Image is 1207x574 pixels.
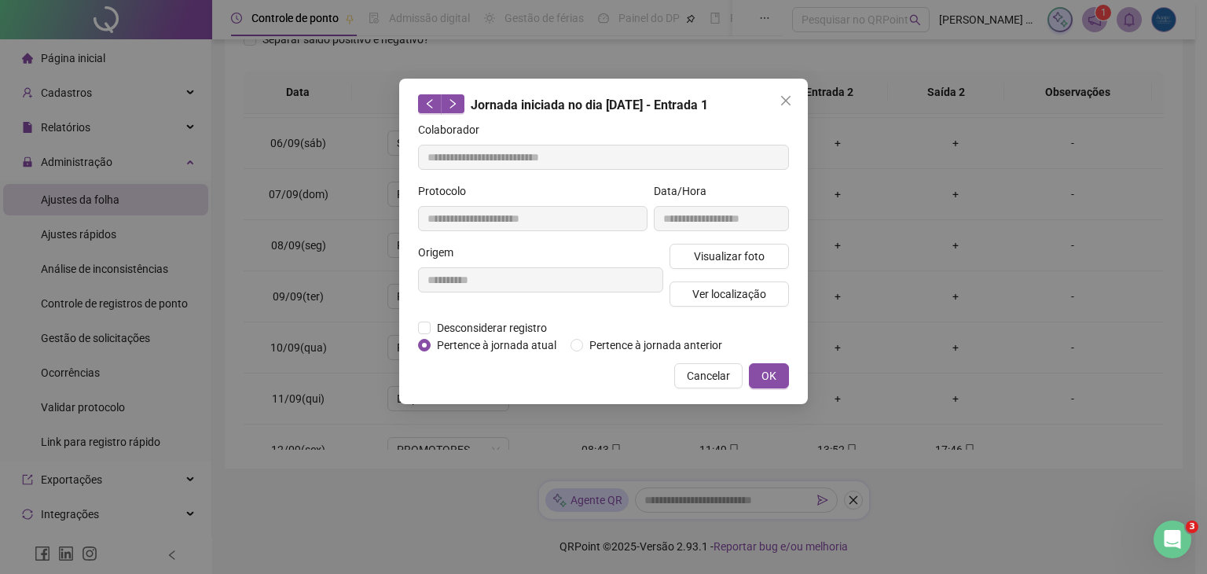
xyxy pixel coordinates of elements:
[674,363,743,388] button: Cancelar
[780,94,792,107] span: close
[761,367,776,385] span: OK
[773,88,798,113] button: Close
[670,281,789,307] button: Ver localização
[418,244,464,261] label: Origem
[654,182,717,200] label: Data/Hora
[418,121,490,138] label: Colaborador
[692,285,766,303] span: Ver localização
[687,367,730,385] span: Cancelar
[431,319,553,337] span: Desconsiderar registro
[1186,521,1198,533] span: 3
[418,182,476,200] label: Protocolo
[447,98,458,109] span: right
[441,94,464,113] button: right
[670,244,789,269] button: Visualizar foto
[418,94,442,113] button: left
[1154,521,1191,558] iframe: Intercom live chat
[431,337,563,354] span: Pertence à jornada atual
[424,98,435,109] span: left
[694,248,765,265] span: Visualizar foto
[418,94,789,115] div: Jornada iniciada no dia [DATE] - Entrada 1
[583,337,728,354] span: Pertence à jornada anterior
[749,363,789,388] button: OK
